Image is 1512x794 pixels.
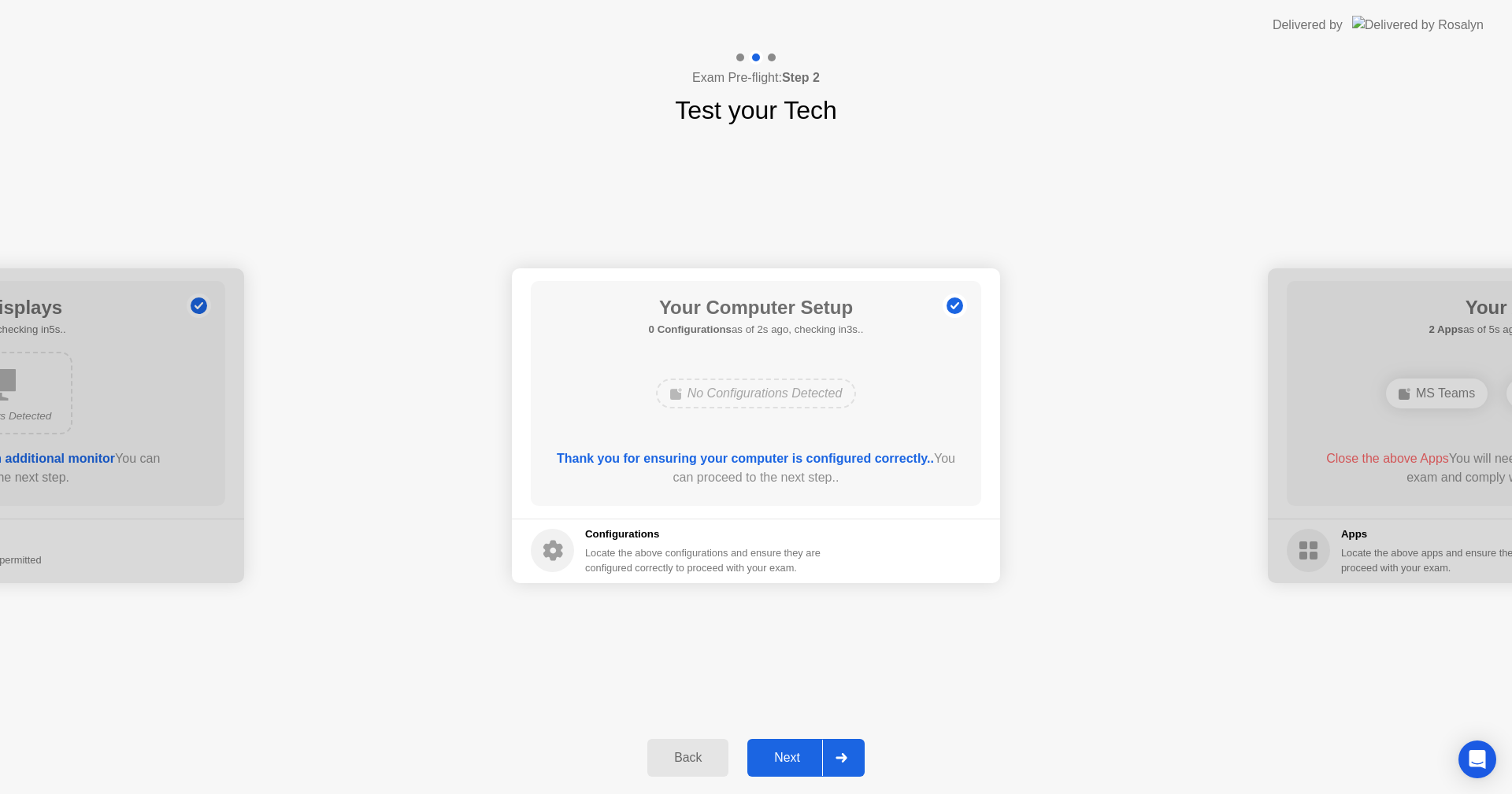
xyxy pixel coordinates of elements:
div: Next [752,751,822,765]
h5: Configurations [585,526,824,542]
div: Open Intercom Messenger [1458,740,1496,778]
div: No Configurations Detected [656,379,857,408]
button: Next [747,739,865,777]
button: Back [647,739,728,777]
h5: as of 2s ago, checking in3s.. [649,322,864,338]
b: Step 2 [782,71,820,84]
h1: Test your Tech [675,91,837,129]
div: Delivered by [1273,16,1343,35]
img: Delivered by Rosalyn [1352,16,1484,34]
div: Back [652,751,724,765]
div: You can proceed to the next step.. [554,449,959,487]
b: Thank you for ensuring your computer is configured correctly.. [557,452,934,465]
div: Locate the above configurations and ensure they are configured correctly to proceed with your exam. [585,545,824,575]
b: 0 Configurations [649,323,732,335]
h4: Exam Pre-flight: [692,68,820,87]
h1: Your Computer Setup [649,294,864,322]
